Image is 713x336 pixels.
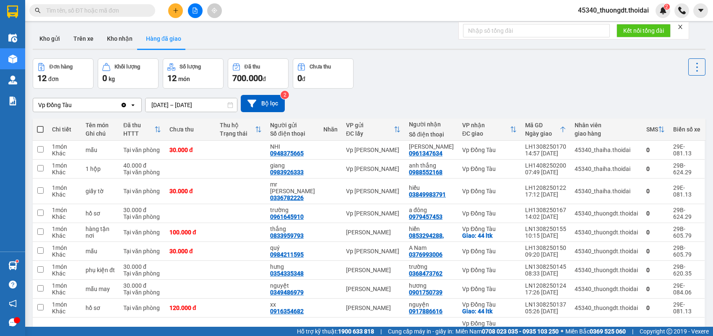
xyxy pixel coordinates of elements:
div: Vp [PERSON_NAME] [346,165,401,172]
div: Tên món [86,122,115,129]
span: 700.000 [232,73,263,83]
button: Bộ lọc [241,95,285,112]
div: hàng tận nơi [86,226,115,239]
span: | [632,327,633,336]
div: Khác [52,251,77,258]
button: Kho gửi [33,29,67,49]
div: nguyệt [270,282,315,289]
svg: open [130,102,136,108]
div: 29B-605.79 [673,226,700,239]
span: 12 [167,73,177,83]
button: Đã thu700.000đ [228,58,289,89]
div: phụ kiện đt [86,267,115,273]
sup: 2 [664,4,670,10]
div: ĐC giao [462,130,510,137]
span: Cung cấp máy in - giấy in: [388,327,453,336]
div: 14:02 [DATE] [525,213,566,220]
div: 0961347634 [409,150,442,157]
div: Tại văn phòng [123,188,161,194]
div: mẫu may [86,286,115,292]
div: Khác [52,232,77,239]
div: Tại văn phòng [123,270,161,277]
span: question-circle [9,281,17,289]
strong: 0369 525 060 [590,328,626,335]
div: Người gửi [270,122,315,129]
div: hương [409,282,454,289]
div: 30.000 đ [169,147,211,153]
th: Toggle SortBy [119,118,165,141]
div: Tại văn phòng [123,147,161,153]
div: 14:57 [DATE] [525,150,566,157]
div: Khác [52,289,77,296]
div: Vp Đồng Tàu [462,301,517,308]
div: 0988552168 [409,169,442,176]
div: Người nhận [409,121,454,128]
span: đ [302,76,305,82]
div: Chưa thu [310,64,331,70]
span: đ [263,76,266,82]
div: 1 món [52,184,77,191]
div: LN1208250124 [525,282,566,289]
div: 0368473762 [409,270,442,277]
div: Khác [52,191,77,198]
div: Đã thu [123,122,154,129]
div: hồ sơ [86,304,115,311]
div: 1 món [52,327,77,333]
div: Khác [52,169,77,176]
div: 45340_thuongdt.thoidai [575,210,638,217]
div: 30.000 đ [123,282,161,289]
div: Biển số xe [673,126,700,133]
div: VP gửi [346,122,394,129]
button: Chưa thu0đ [293,58,354,89]
div: Chưa thu [169,126,211,133]
div: Ngày giao [525,130,559,137]
div: Nhân viên [575,122,638,129]
input: Nhập số tổng đài [463,24,610,37]
sup: 1 [16,260,18,262]
div: hưng [270,263,315,270]
div: Số điện thoại [270,130,315,137]
span: kg [109,76,115,82]
span: 2 [665,4,668,10]
div: Vp [PERSON_NAME] [346,248,401,255]
div: 45340_thuongdt.thoidai [575,267,638,273]
button: Kho nhận [100,29,139,49]
span: đơn [48,76,59,82]
div: [PERSON_NAME] [346,267,401,273]
div: a đông [409,207,454,213]
th: Toggle SortBy [521,118,570,141]
div: mai phương [409,143,454,150]
span: 0 [102,73,107,83]
div: Vp Đồng Tàu [462,248,517,255]
div: 40.000 đ [123,162,161,169]
div: 1 món [52,282,77,289]
div: 07:49 [DATE] [525,169,566,176]
div: LH1208250122 [525,184,566,191]
div: 0 [646,210,665,217]
th: Toggle SortBy [458,118,521,141]
strong: 0708 023 035 - 0935 103 250 [482,328,559,335]
div: Tại văn phòng [123,169,161,176]
div: 30.000 đ [123,263,161,270]
span: 12 [37,73,47,83]
div: [PERSON_NAME] [346,286,401,292]
div: LH1308250150 [525,244,566,251]
div: anh thắng [409,162,454,169]
div: ĐC lấy [346,130,394,137]
div: Đơn hàng [49,64,73,70]
div: 0349486979 [270,289,304,296]
div: 0 [646,147,665,153]
div: 0 [646,229,665,236]
div: 0 [646,188,665,194]
div: Khác [52,270,77,277]
div: 0917886616 [409,308,442,315]
div: 1 món [52,301,77,308]
div: 08:33 [DATE] [525,270,566,277]
div: [PERSON_NAME] [346,229,401,236]
button: Đơn hàng12đơn [33,58,94,89]
span: caret-down [697,7,705,14]
div: Chi tiết [52,126,77,133]
div: Vp [PERSON_NAME] [346,188,401,194]
button: Số lượng12món [163,58,224,89]
div: 29E-081.13 [673,143,700,157]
